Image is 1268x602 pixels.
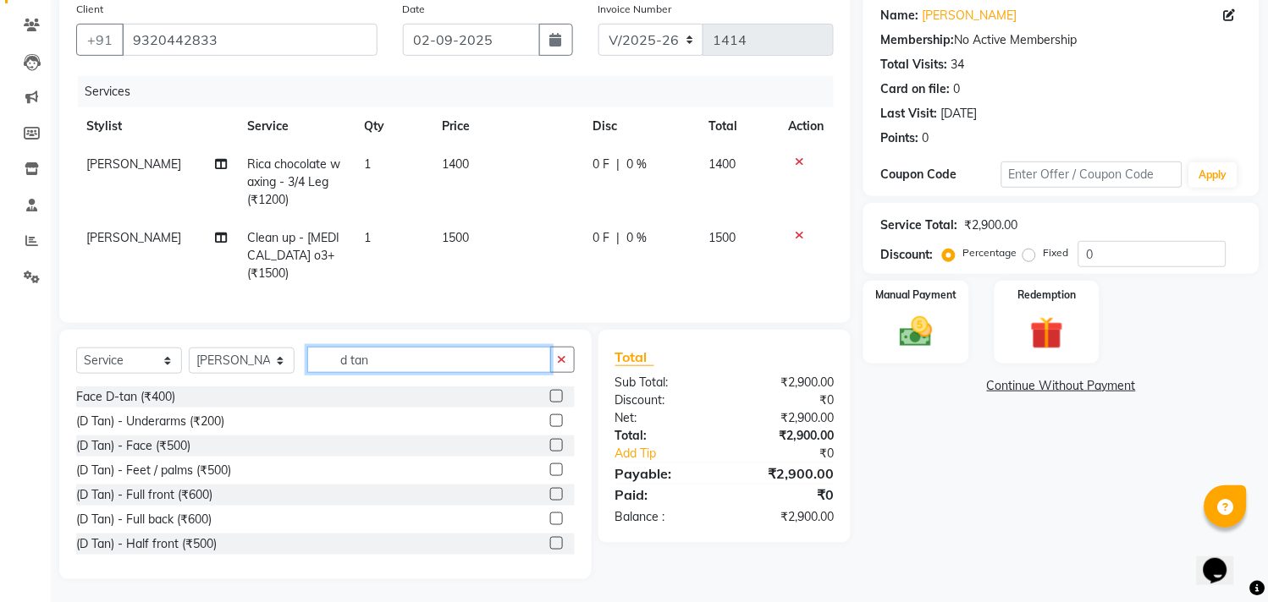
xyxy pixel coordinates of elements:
[1189,162,1238,188] button: Apply
[603,463,725,484] div: Payable:
[355,107,433,145] th: Qty
[76,486,212,504] div: (D Tan) - Full front (₹600)
[443,156,470,172] span: 1400
[403,2,426,17] label: Date
[962,245,1017,260] label: Percentage
[1197,534,1251,585] iframe: chat widget
[603,374,725,391] div: Sub Total:
[922,129,929,147] div: 0
[725,374,846,391] div: ₹2,900.00
[598,2,672,17] label: Invoice Number
[876,287,957,303] label: Manual Payment
[880,7,918,25] div: Name:
[593,156,610,173] span: 0 F
[1017,287,1076,303] label: Redemption
[880,80,950,98] div: Card on file:
[247,156,340,207] span: Rica chocolate waxing - 3/4 Leg (₹1200)
[76,511,212,528] div: (D Tan) - Full back (₹600)
[615,348,654,366] span: Total
[617,156,620,173] span: |
[307,347,551,373] input: Search or Scan
[964,216,1017,234] div: ₹2,900.00
[725,463,846,484] div: ₹2,900.00
[76,388,175,406] div: Face D-tan (₹400)
[443,230,470,245] span: 1500
[76,437,190,455] div: (D Tan) - Face (₹500)
[365,230,372,245] span: 1
[603,508,725,526] div: Balance :
[725,427,846,445] div: ₹2,900.00
[778,107,834,145] th: Action
[76,535,217,553] div: (D Tan) - Half front (₹500)
[725,508,846,526] div: ₹2,900.00
[76,462,231,479] div: (D Tan) - Feet / palms (₹500)
[953,80,960,98] div: 0
[433,107,583,145] th: Price
[86,156,181,172] span: [PERSON_NAME]
[1020,313,1073,353] img: _gift.svg
[699,107,779,145] th: Total
[78,76,846,107] div: Services
[365,156,372,172] span: 1
[237,107,354,145] th: Service
[122,24,378,56] input: Search by Name/Mobile/Email/Code
[709,230,736,245] span: 1500
[725,484,846,505] div: ₹0
[725,391,846,409] div: ₹0
[880,216,957,234] div: Service Total:
[745,445,846,462] div: ₹0
[603,427,725,445] div: Total:
[880,31,1243,49] div: No Active Membership
[867,377,1256,395] a: Continue Without Payment
[725,409,846,427] div: ₹2,900.00
[880,105,937,123] div: Last Visit:
[880,166,1001,183] div: Coupon Code
[922,7,1017,25] a: [PERSON_NAME]
[617,229,620,247] span: |
[603,445,745,462] a: Add Tip
[593,229,610,247] span: 0 F
[76,107,237,145] th: Stylist
[603,409,725,427] div: Net:
[247,230,339,281] span: Clean up - [MEDICAL_DATA] o3+ (₹1500)
[76,2,103,17] label: Client
[1043,245,1068,260] label: Fixed
[603,484,725,505] div: Paid:
[583,107,699,145] th: Disc
[627,156,648,173] span: 0 %
[86,230,181,245] span: [PERSON_NAME]
[880,129,918,147] div: Points:
[880,31,954,49] div: Membership:
[951,56,964,74] div: 34
[880,56,947,74] div: Total Visits:
[890,313,943,351] img: _cash.svg
[627,229,648,247] span: 0 %
[603,391,725,409] div: Discount:
[1001,161,1183,188] input: Enter Offer / Coupon Code
[940,105,977,123] div: [DATE]
[709,156,736,172] span: 1400
[76,24,124,56] button: +91
[76,413,224,430] div: (D Tan) - Underarms (₹200)
[880,246,933,264] div: Discount:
